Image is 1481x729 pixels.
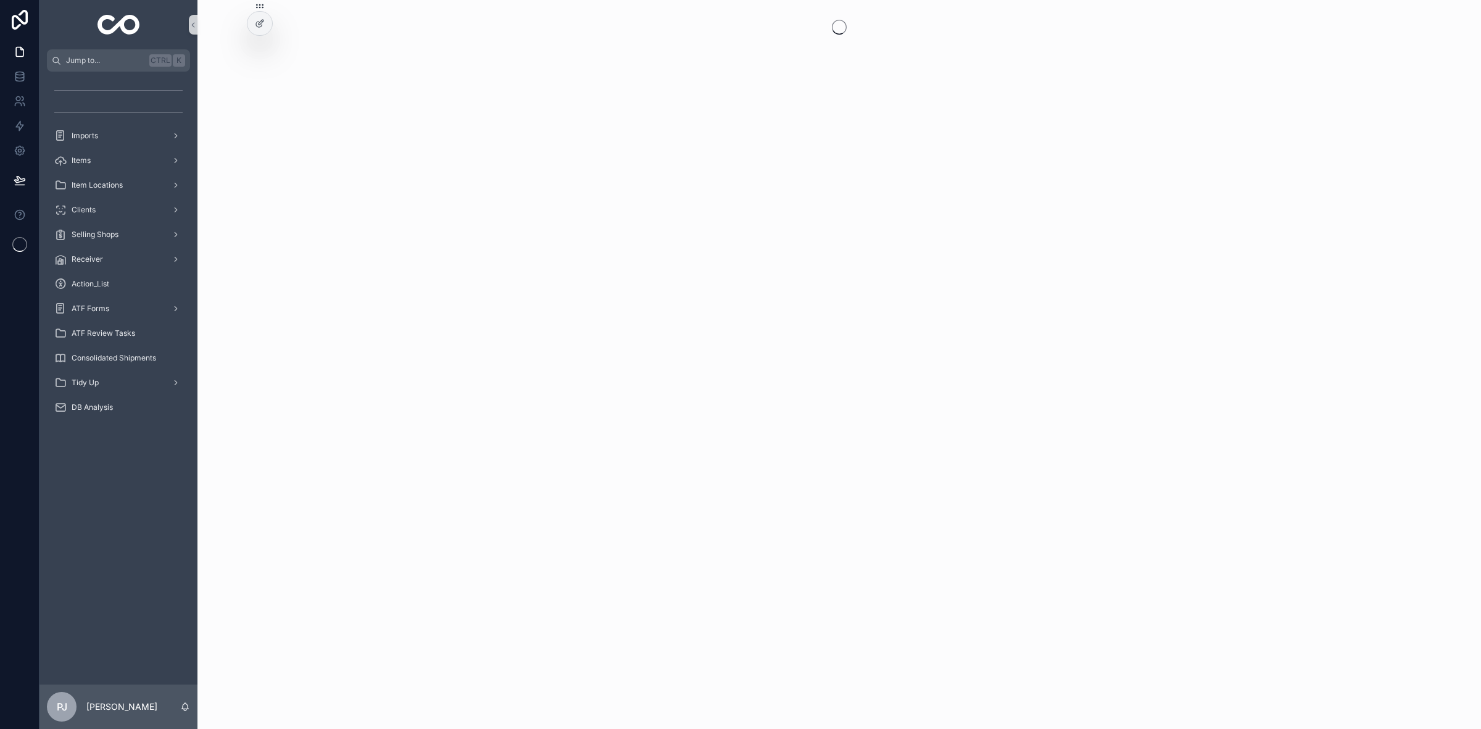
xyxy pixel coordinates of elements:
[47,273,190,295] a: Action_List
[72,353,156,363] span: Consolidated Shipments
[66,56,144,65] span: Jump to...
[72,156,91,165] span: Items
[149,54,172,67] span: Ctrl
[47,174,190,196] a: Item Locations
[86,701,157,713] p: [PERSON_NAME]
[72,180,123,190] span: Item Locations
[47,347,190,369] a: Consolidated Shipments
[47,248,190,270] a: Receiver
[39,72,197,435] div: scrollable content
[174,56,184,65] span: K
[97,15,140,35] img: App logo
[47,372,190,394] a: Tidy Up
[72,131,98,141] span: Imports
[72,304,109,314] span: ATF Forms
[47,199,190,221] a: Clients
[47,125,190,147] a: Imports
[72,328,135,338] span: ATF Review Tasks
[72,378,99,388] span: Tidy Up
[72,402,113,412] span: DB Analysis
[47,298,190,320] a: ATF Forms
[72,205,96,215] span: Clients
[47,322,190,344] a: ATF Review Tasks
[47,396,190,419] a: DB Analysis
[57,699,67,714] span: PJ
[47,223,190,246] a: Selling Shops
[72,254,103,264] span: Receiver
[72,230,118,240] span: Selling Shops
[47,49,190,72] button: Jump to...CtrlK
[47,149,190,172] a: Items
[72,279,109,289] span: Action_List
